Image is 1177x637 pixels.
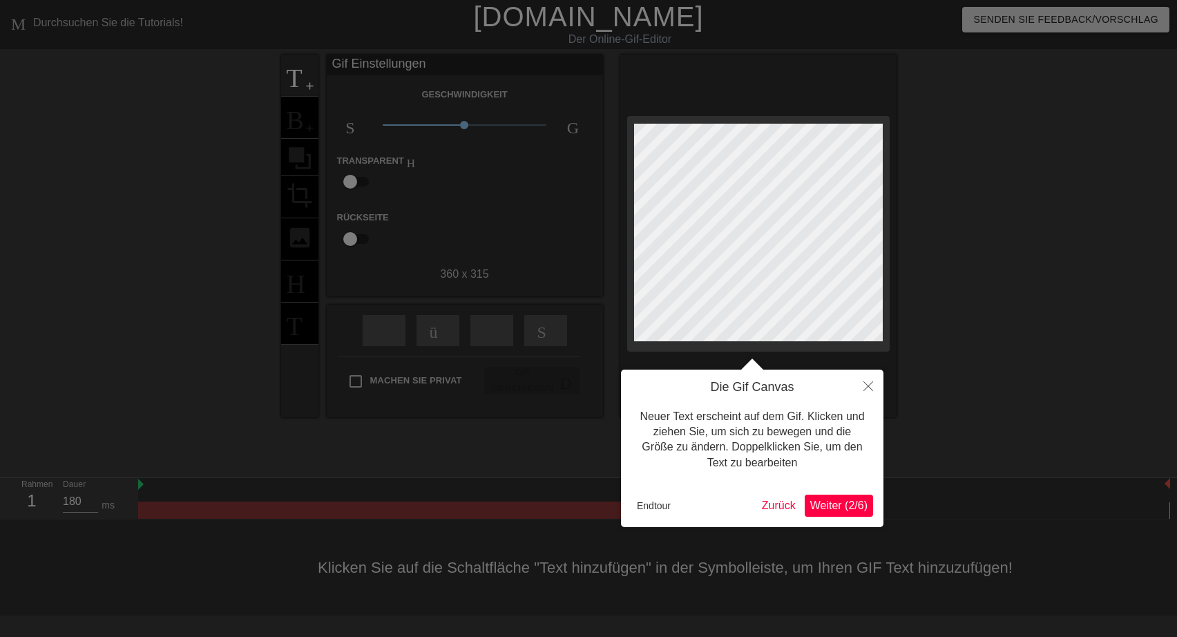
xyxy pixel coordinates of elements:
span: Weiter (2/6) [810,500,868,511]
div: Neuer Text erscheint auf dem Gif. Klicken und ziehen Sie, um sich zu bewegen und die Größe zu änd... [631,395,873,485]
button: Zurück [756,495,801,517]
button: Endtour [631,495,676,516]
h4: Die Gif Canvas [631,380,873,395]
button: Schließen [853,370,883,401]
button: Weiter [805,495,873,517]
